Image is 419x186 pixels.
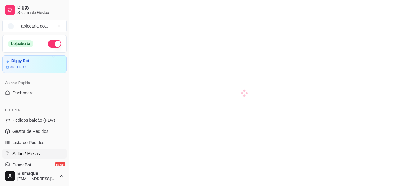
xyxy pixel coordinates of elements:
a: Dashboard [2,88,67,98]
div: Tapiocaria do ... [19,23,48,29]
span: [EMAIL_ADDRESS][DOMAIN_NAME] [17,176,57,181]
article: até 11/09 [10,65,26,70]
a: Lista de Pedidos [2,138,67,147]
span: Gestor de Pedidos [12,128,48,134]
a: Diggy Botaté 11/09 [2,55,67,73]
span: Lista de Pedidos [12,139,45,146]
div: Loja aberta [8,40,33,47]
article: Diggy Bot [11,59,29,63]
span: Salão / Mesas [12,151,40,157]
span: Pedidos balcão (PDV) [12,117,55,123]
span: T [8,23,14,29]
span: Diggy [17,5,64,10]
span: Diggy Bot [12,162,31,168]
a: Salão / Mesas [2,149,67,159]
button: Alterar Status [48,40,61,48]
button: Bismaque[EMAIL_ADDRESS][DOMAIN_NAME] [2,169,67,184]
div: Acesso Rápido [2,78,67,88]
button: Select a team [2,20,67,32]
a: DiggySistema de Gestão [2,2,67,17]
a: Gestor de Pedidos [2,126,67,136]
span: Dashboard [12,90,34,96]
span: Sistema de Gestão [17,10,64,15]
button: Pedidos balcão (PDV) [2,115,67,125]
a: Diggy Botnovo [2,160,67,170]
div: Dia a dia [2,105,67,115]
span: Bismaque [17,171,57,176]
